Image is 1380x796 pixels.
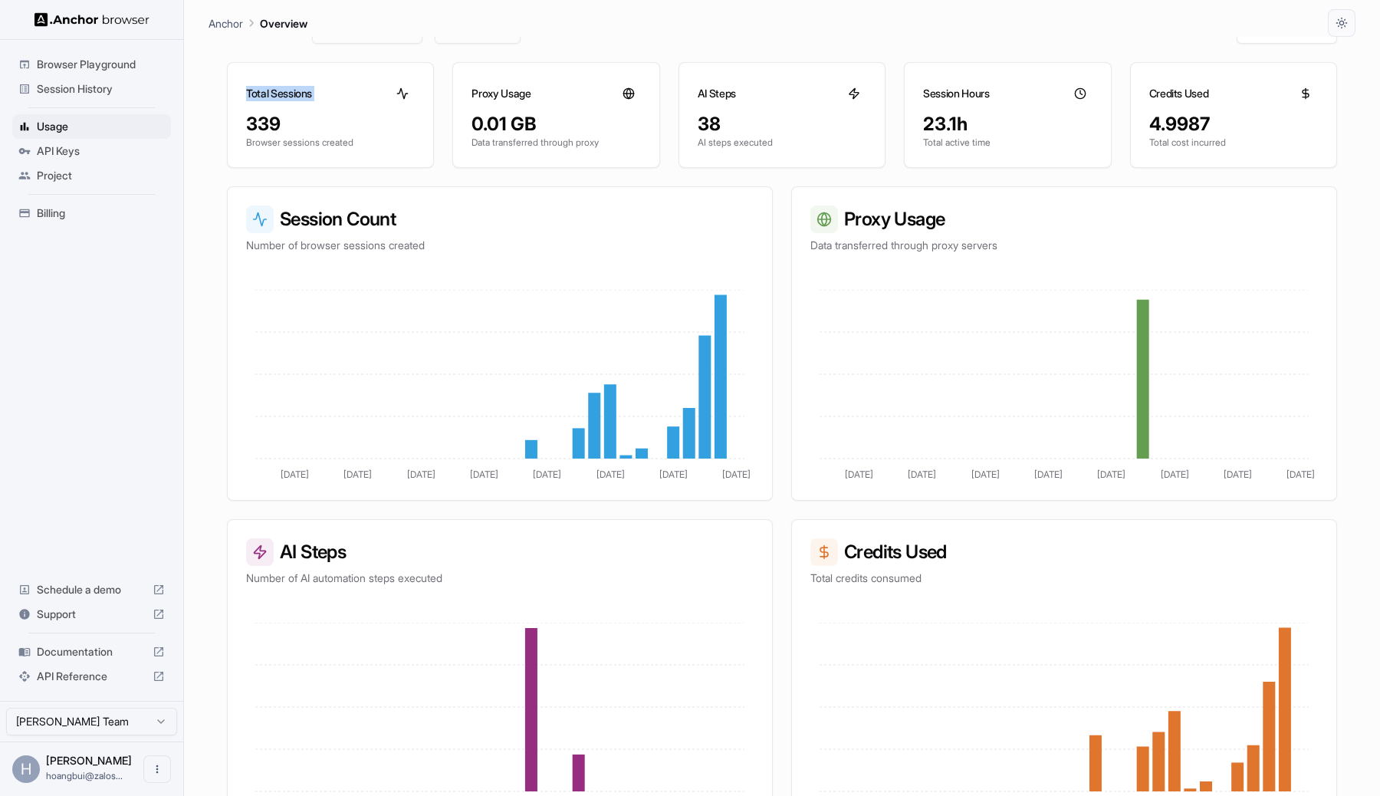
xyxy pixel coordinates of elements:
[12,577,171,602] div: Schedule a demo
[923,86,989,101] h3: Session Hours
[12,664,171,689] div: API Reference
[246,538,754,566] h3: AI Steps
[1034,469,1063,480] tspan: [DATE]
[1097,469,1125,480] tspan: [DATE]
[1149,137,1318,149] p: Total cost incurred
[37,81,165,97] span: Session History
[12,755,40,783] div: H
[246,137,415,149] p: Browser sessions created
[923,137,1092,149] p: Total active time
[209,15,307,31] nav: breadcrumb
[37,607,146,622] span: Support
[37,57,165,72] span: Browser Playground
[722,469,751,480] tspan: [DATE]
[923,112,1092,137] div: 23.1h
[698,86,736,101] h3: AI Steps
[37,168,165,183] span: Project
[810,538,1318,566] h3: Credits Used
[1224,469,1252,480] tspan: [DATE]
[246,238,754,253] p: Number of browser sessions created
[12,52,171,77] div: Browser Playground
[12,640,171,664] div: Documentation
[698,112,866,137] div: 38
[281,469,309,480] tspan: [DATE]
[260,15,307,31] p: Overview
[12,77,171,101] div: Session History
[209,15,243,31] p: Anchor
[1149,112,1318,137] div: 4.9987
[37,119,165,134] span: Usage
[143,755,171,783] button: Open menu
[12,201,171,225] div: Billing
[37,143,165,159] span: API Keys
[12,139,171,163] div: API Keys
[37,582,146,597] span: Schedule a demo
[971,469,1000,480] tspan: [DATE]
[470,469,498,480] tspan: [DATE]
[12,163,171,188] div: Project
[698,137,866,149] p: AI steps executed
[343,469,372,480] tspan: [DATE]
[472,112,640,137] div: 0.01 GB
[659,469,688,480] tspan: [DATE]
[908,469,936,480] tspan: [DATE]
[810,206,1318,233] h3: Proxy Usage
[1149,86,1209,101] h3: Credits Used
[533,469,561,480] tspan: [DATE]
[12,114,171,139] div: Usage
[12,602,171,627] div: Support
[472,137,640,149] p: Data transferred through proxy
[246,206,754,233] h3: Session Count
[246,112,415,137] div: 339
[246,571,754,586] p: Number of AI automation steps executed
[407,469,435,480] tspan: [DATE]
[37,644,146,659] span: Documentation
[46,770,123,781] span: hoangbui@zalos.io
[596,469,625,480] tspan: [DATE]
[246,86,312,101] h3: Total Sessions
[46,754,132,767] span: Hoang Bui
[34,12,149,27] img: Anchor Logo
[810,238,1318,253] p: Data transferred through proxy servers
[1286,469,1315,480] tspan: [DATE]
[37,669,146,684] span: API Reference
[845,469,873,480] tspan: [DATE]
[810,571,1318,586] p: Total credits consumed
[1161,469,1189,480] tspan: [DATE]
[472,86,531,101] h3: Proxy Usage
[37,206,165,221] span: Billing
